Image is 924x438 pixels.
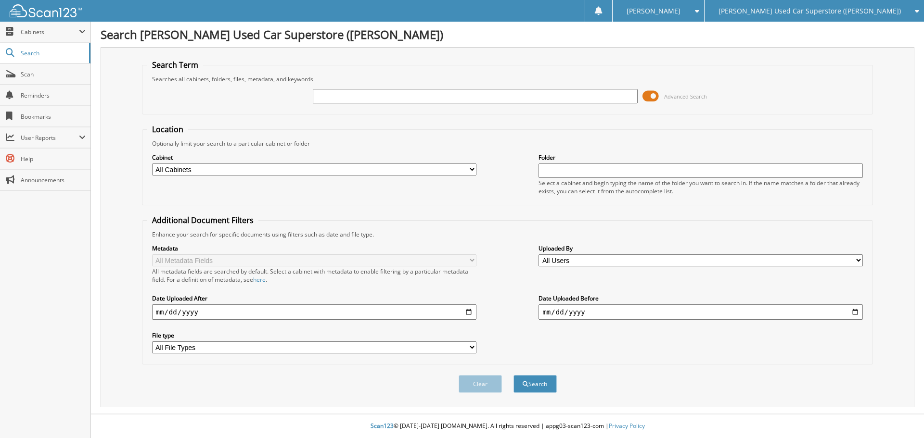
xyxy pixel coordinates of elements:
span: Bookmarks [21,113,86,121]
div: © [DATE]-[DATE] [DOMAIN_NAME]. All rights reserved | appg03-scan123-com | [91,414,924,438]
div: Select a cabinet and begin typing the name of the folder you want to search in. If the name match... [539,179,863,195]
legend: Additional Document Filters [147,215,258,225]
legend: Location [147,124,188,135]
label: Uploaded By [539,244,863,252]
label: Date Uploaded Before [539,294,863,302]
span: Announcements [21,176,86,184]
a: Privacy Policy [609,422,645,430]
span: [PERSON_NAME] [627,8,680,14]
iframe: Chat Widget [876,392,924,438]
span: Search [21,49,84,57]
a: here [253,275,266,284]
label: Cabinet [152,153,476,162]
img: scan123-logo-white.svg [10,4,82,17]
span: [PERSON_NAME] Used Car Superstore ([PERSON_NAME]) [719,8,901,14]
span: Scan123 [371,422,394,430]
label: Date Uploaded After [152,294,476,302]
button: Search [513,375,557,393]
div: Searches all cabinets, folders, files, metadata, and keywords [147,75,868,83]
span: User Reports [21,134,79,142]
span: Help [21,155,86,163]
span: Reminders [21,91,86,100]
div: Optionally limit your search to a particular cabinet or folder [147,139,868,148]
legend: Search Term [147,60,203,70]
div: All metadata fields are searched by default. Select a cabinet with metadata to enable filtering b... [152,267,476,284]
label: File type [152,331,476,339]
input: start [152,304,476,320]
div: Enhance your search for specific documents using filters such as date and file type. [147,230,868,238]
label: Metadata [152,244,476,252]
button: Clear [459,375,502,393]
label: Folder [539,153,863,162]
span: Scan [21,70,86,78]
input: end [539,304,863,320]
span: Advanced Search [664,93,707,100]
span: Cabinets [21,28,79,36]
h1: Search [PERSON_NAME] Used Car Superstore ([PERSON_NAME]) [101,26,914,42]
